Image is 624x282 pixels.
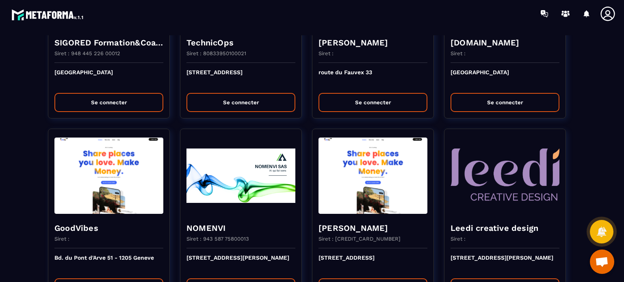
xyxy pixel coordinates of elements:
button: Se connecter [54,93,163,112]
h4: GoodVibes [54,222,163,234]
p: Siret : 80833950100021 [186,50,246,56]
h4: NOMENVI [186,222,295,234]
h4: SIGORED Formation&Coaching [54,37,163,48]
p: [STREET_ADDRESS][PERSON_NAME] [451,254,559,272]
p: Bd. du Pont d'Arve 51 - 1205 Geneve [54,254,163,272]
div: Ouvrir le chat [590,250,614,274]
p: Siret : 943 587 75800013 [186,236,249,242]
p: [GEOGRAPHIC_DATA] [54,69,163,87]
h4: [DOMAIN_NAME] [451,37,559,48]
p: [STREET_ADDRESS][PERSON_NAME] [186,254,295,272]
p: route du Fauvex 33 [318,69,427,87]
p: Siret : [54,236,69,242]
p: [GEOGRAPHIC_DATA] [451,69,559,87]
h4: [PERSON_NAME] [318,37,427,48]
img: funnel-background [54,135,163,216]
img: funnel-background [318,135,427,216]
h4: [PERSON_NAME] [318,222,427,234]
p: Siret : 948 445 226 00012 [54,50,120,56]
p: [STREET_ADDRESS] [186,69,295,87]
img: funnel-background [451,135,559,216]
p: Siret : [451,236,466,242]
button: Se connecter [318,93,427,112]
button: Se connecter [451,93,559,112]
h4: Leedi creative design [451,222,559,234]
h4: TechnicOps [186,37,295,48]
img: funnel-background [186,135,295,216]
img: logo [11,7,84,22]
p: Siret : [CREDIT_CARD_NUMBER] [318,236,401,242]
p: [STREET_ADDRESS] [318,254,427,272]
p: Siret : [451,50,466,56]
p: Siret : [318,50,334,56]
button: Se connecter [186,93,295,112]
